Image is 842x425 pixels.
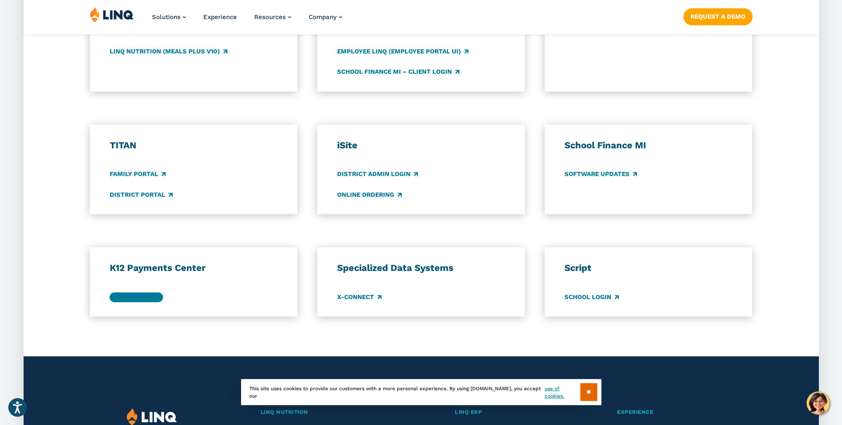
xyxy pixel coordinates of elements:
[110,170,166,179] a: Family Portal
[152,13,181,21] span: Solutions
[337,170,418,179] a: District Admin Login
[337,67,459,76] a: School Finance MI – Client Login
[110,140,277,151] h3: TITAN
[152,7,342,34] nav: Primary Navigation
[337,47,468,56] a: Employee LINQ (Employee Portal UI)
[152,13,186,21] a: Solutions
[203,13,237,21] a: Experience
[309,13,342,21] a: Company
[565,140,732,151] h3: School Finance MI
[254,13,291,21] a: Resources
[545,385,580,400] a: use of cookies.
[337,292,381,302] a: X-Connect
[806,391,830,415] button: Hello, have a question? Let’s chat.
[683,8,752,25] a: Request a Demo
[337,140,505,151] h3: iSite
[337,262,505,274] h3: Specialized Data Systems
[110,47,227,56] a: LINQ Nutrition (Meals Plus v10)
[565,292,619,302] a: School Login
[110,190,173,199] a: District Portal
[110,292,163,302] a: Parent Login
[110,262,277,274] h3: K12 Payments Center
[565,262,732,274] h3: Script
[309,13,337,21] span: Company
[337,190,402,199] a: Online Ordering
[683,7,752,25] nav: Button Navigation
[565,170,637,179] a: Software Updates
[241,379,601,405] div: This site uses cookies to provide our customers with a more personal experience. By using [DOMAIN...
[90,7,134,22] img: LINQ | K‑12 Software
[254,13,286,21] span: Resources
